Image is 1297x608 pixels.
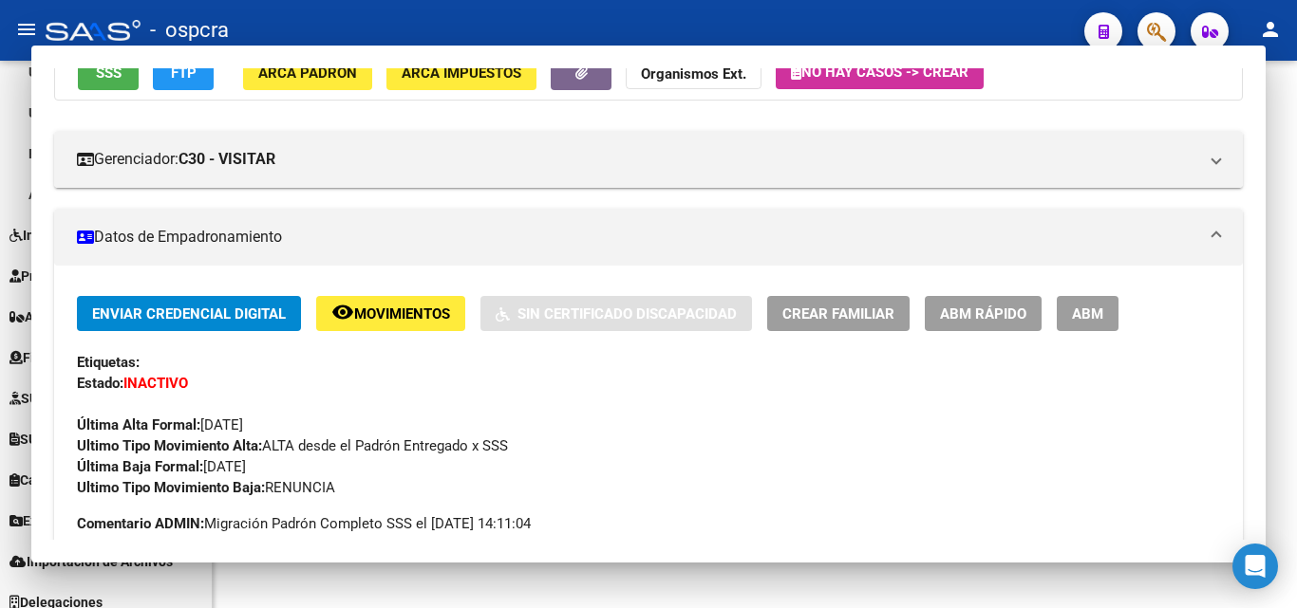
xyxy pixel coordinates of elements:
span: SURGE [9,429,63,450]
button: FTP [153,55,214,90]
span: ABM [1072,305,1103,322]
span: Fiscalización RG [9,347,123,368]
button: Crear Familiar [767,296,910,331]
mat-icon: menu [15,18,38,41]
button: SSS [78,55,139,90]
span: - ospcra [150,9,229,51]
button: ARCA Padrón [243,55,372,90]
span: [DATE] [77,458,246,475]
span: Crear Familiar [782,305,894,322]
span: Casos / Tickets [9,470,112,490]
button: ARCA Impuestos [386,55,536,90]
span: No hay casos -> Crear [791,64,968,81]
span: SUR [9,388,47,409]
button: Movimientos [316,296,465,331]
mat-expansion-panel-header: Gerenciador:C30 - VISITAR [54,131,1243,188]
button: ABM [1057,296,1118,331]
button: No hay casos -> Crear [776,55,984,89]
button: ABM Rápido [925,296,1042,331]
strong: Última Baja Formal: [77,458,203,475]
strong: Última Alta Formal: [77,416,200,433]
span: Migración Padrón Completo SSS el [DATE] 14:11:04 [77,513,531,534]
button: Sin Certificado Discapacidad [480,296,752,331]
span: Sin Certificado Discapacidad [517,305,737,322]
div: Open Intercom Messenger [1232,544,1278,589]
mat-expansion-panel-header: Datos de Empadronamiento [54,209,1243,266]
span: ABM Rápido [940,305,1026,322]
span: ARCA Padrón [258,64,357,82]
mat-icon: remove_red_eye [331,301,354,323]
strong: Ultimo Tipo Movimiento Alta: [77,437,262,454]
span: Explorador de Archivos [9,510,161,531]
strong: Comentario ADMIN: [77,515,204,532]
span: [DATE] [77,416,243,433]
mat-icon: person [1259,18,1282,41]
mat-panel-title: Gerenciador: [77,148,1197,171]
strong: C30 - VISITAR [179,148,275,171]
span: ARCA Impuestos [402,64,521,82]
span: Movimientos [354,305,450,322]
strong: Etiquetas: [77,354,140,371]
span: SSS [96,64,122,82]
strong: Organismos Ext. [641,65,746,83]
mat-panel-title: Datos de Empadronamiento [77,226,1197,249]
strong: Estado: [77,375,123,392]
span: ANMAT - Trazabilidad [9,306,159,327]
span: Integración (discapacidad) [9,225,185,246]
strong: INACTIVO [123,375,188,392]
button: Enviar Credencial Digital [77,296,301,331]
button: Organismos Ext. [626,55,761,90]
strong: Ultimo Tipo Movimiento Baja: [77,479,265,496]
span: Importación de Archivos [9,551,173,572]
span: RENUNCIA [77,479,335,496]
span: ALTA desde el Padrón Entregado x SSS [77,437,508,454]
span: Prestadores / Proveedores [9,266,182,286]
span: FTP [171,64,197,82]
span: Enviar Credencial Digital [92,305,286,322]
